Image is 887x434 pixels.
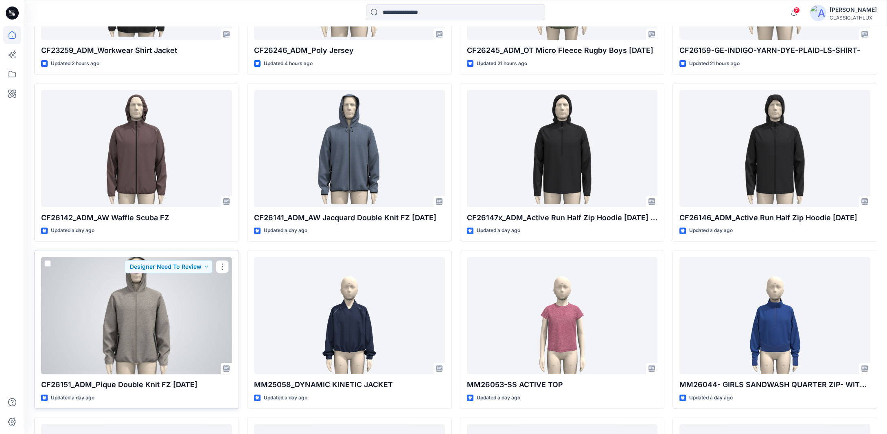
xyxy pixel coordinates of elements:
[264,59,313,68] p: Updated 4 hours ago
[830,5,877,15] div: [PERSON_NAME]
[689,59,740,68] p: Updated 21 hours ago
[41,45,232,56] p: CF23259_ADM_Workwear Shirt Jacket
[41,212,232,224] p: CF26142_ADM_AW Waffle Scuba FZ
[679,257,870,374] a: MM26044- GIRLS SANDWASH QUARTER ZIP- WITH RIB TRIM
[793,7,800,13] span: 7
[679,212,870,224] p: CF26146_ADM_Active Run Half Zip Hoodie [DATE]
[477,226,520,235] p: Updated a day ago
[254,379,445,390] p: MM25058_DYNAMIC KINETIC JACKET
[254,45,445,56] p: CF26246_ADM_Poly Jersey
[264,394,307,402] p: Updated a day ago
[679,45,870,56] p: CF26159-GE-INDIGO-YARN-DYE-PLAID-LS-SHIRT-
[467,379,658,390] p: MM26053-SS ACTIVE TOP
[254,212,445,224] p: CF26141_ADM_AW Jacquard Double Knit FZ [DATE]
[51,226,94,235] p: Updated a day ago
[254,90,445,207] a: CF26141_ADM_AW Jacquard Double Knit FZ 29SEP25
[689,394,733,402] p: Updated a day ago
[41,90,232,207] a: CF26142_ADM_AW Waffle Scuba FZ
[810,5,826,21] img: avatar
[254,257,445,374] a: MM25058_DYNAMIC KINETIC JACKET
[41,257,232,374] a: CF26151_ADM_Pique Double Knit FZ 30SEP25
[51,394,94,402] p: Updated a day ago
[51,59,99,68] p: Updated 2 hours ago
[679,379,870,390] p: MM26044- GIRLS SANDWASH QUARTER ZIP- WITH RIB TRIM
[689,226,733,235] p: Updated a day ago
[467,90,658,207] a: CF26147x_ADM_Active Run Half Zip Hoodie 30SEP25 (1)
[477,59,527,68] p: Updated 21 hours ago
[264,226,307,235] p: Updated a day ago
[41,379,232,390] p: CF26151_ADM_Pique Double Knit FZ [DATE]
[679,90,870,207] a: CF26146_ADM_Active Run Half Zip Hoodie 30SEP25
[467,45,658,56] p: CF26245_ADM_OT Micro Fleece Rugby Boys [DATE]
[477,394,520,402] p: Updated a day ago
[830,15,877,21] div: CLASSIC_ATHLUX
[467,212,658,224] p: CF26147x_ADM_Active Run Half Zip Hoodie [DATE] (1)
[467,257,658,374] a: MM26053-SS ACTIVE TOP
